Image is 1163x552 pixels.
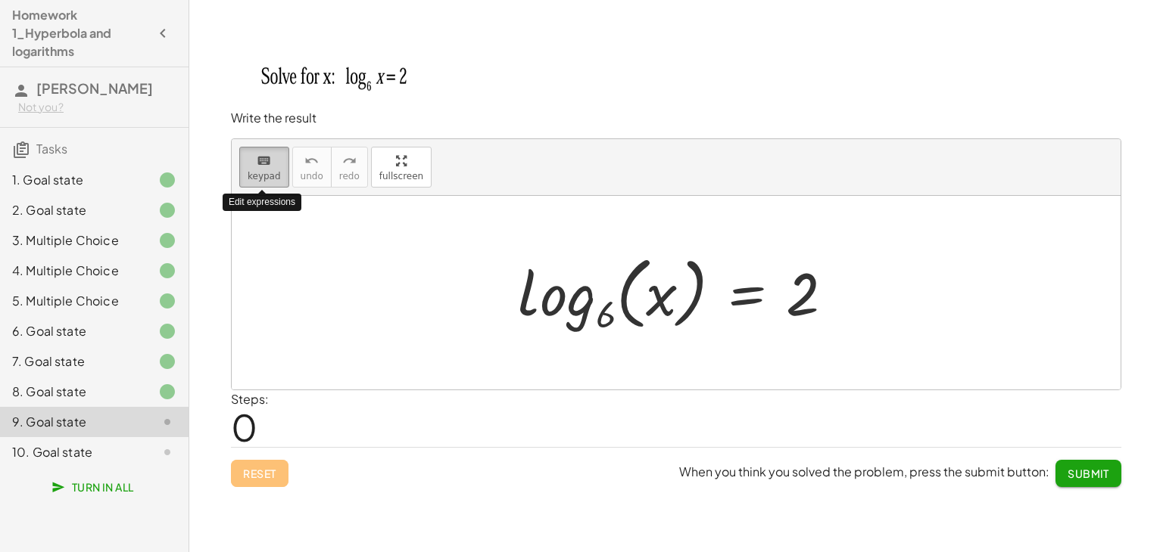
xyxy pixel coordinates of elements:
div: 3. Multiple Choice [12,231,134,250]
button: keyboardkeypad [239,147,289,188]
span: fullscreen [379,171,423,181]
button: undoundo [292,147,332,188]
i: Task finished. [158,383,176,401]
div: 5. Multiple Choice [12,292,134,310]
i: undo [304,152,319,170]
div: 2. Goal state [12,201,134,219]
div: Not you? [18,100,176,115]
div: 10. Goal state [12,443,134,461]
h4: Homework 1_Hyperbola and logarithms [12,6,149,60]
i: Task finished. [158,262,176,280]
div: 4. Multiple Choice [12,262,134,280]
span: When you think you solved the problem, press the submit button: [679,464,1049,479]
span: undo [301,171,323,181]
i: Task finished. [158,322,176,340]
button: redoredo [331,147,368,188]
i: redo [342,152,357,170]
div: 7. Goal state [12,352,134,371]
i: keyboard [257,152,271,170]
span: 0 [231,404,257,450]
button: Submit [1055,460,1121,487]
div: 6. Goal state [12,322,134,340]
span: redo [339,171,360,181]
i: Task finished. [158,231,176,250]
i: Task finished. [158,292,176,310]
button: fullscreen [371,147,432,188]
i: Task finished. [158,171,176,189]
i: Task finished. [158,201,176,219]
p: Write the result [231,110,1121,127]
i: Task finished. [158,352,176,371]
span: Tasks [36,141,67,157]
div: Edit expressions [223,194,301,211]
img: a9035b3e1996fe9357243c367f67d43ddbd19faf4ff2e8e19a33759519221080.png [231,28,456,105]
div: 1. Goal state [12,171,134,189]
span: Submit [1068,467,1109,480]
span: [PERSON_NAME] [36,79,153,97]
i: Task not started. [158,413,176,431]
span: Turn In All [55,480,134,494]
button: Turn In All [42,473,146,501]
div: 9. Goal state [12,413,134,431]
span: keypad [248,171,281,181]
label: Steps: [231,391,269,407]
i: Task not started. [158,443,176,461]
div: 8. Goal state [12,383,134,401]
